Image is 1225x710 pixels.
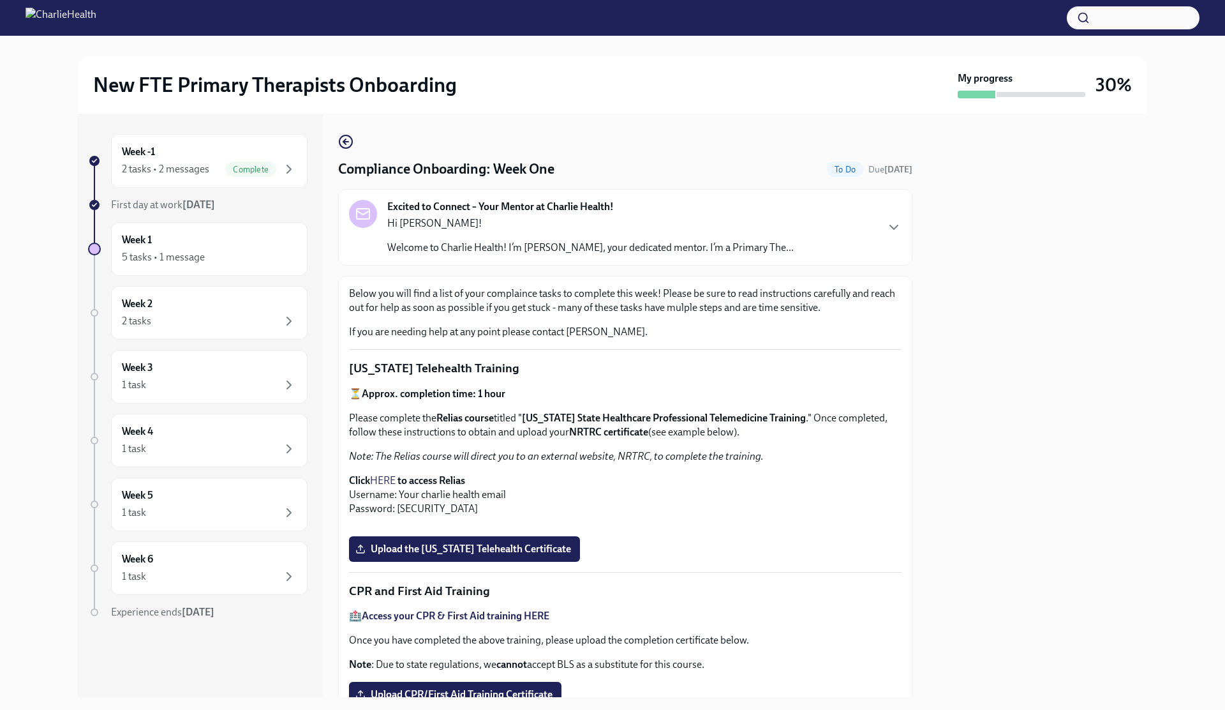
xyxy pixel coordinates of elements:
[349,536,580,562] label: Upload the [US_STATE] Telehealth Certificate
[122,378,146,392] div: 1 task
[397,474,465,487] strong: to access Relias
[122,506,146,520] div: 1 task
[349,583,902,600] p: CPR and First Aid Training
[122,442,146,456] div: 1 task
[88,286,308,340] a: Week 22 tasks
[349,360,902,377] p: [US_STATE] Telehealth Training
[122,570,146,584] div: 1 task
[349,633,902,647] p: Once you have completed the above training, please upload the completion certificate below.
[122,162,209,176] div: 2 tasks • 2 messages
[122,488,153,502] h6: Week 5
[122,250,205,264] div: 5 tasks • 1 message
[88,541,308,595] a: Week 61 task
[349,387,902,401] p: ⏳
[88,222,308,276] a: Week 15 tasks • 1 message
[349,474,902,516] p: Username: Your charlie health email Password: [SECURITY_DATA]
[362,610,549,622] a: Access your CPR & First Aid training HERE
[122,233,152,247] h6: Week 1
[122,297,152,311] h6: Week 2
[225,165,276,174] span: Complete
[349,450,764,462] em: Note: The Relias course will direct you to an external website, NRTRC, to complete the training.
[122,145,155,159] h6: Week -1
[349,658,902,672] p: : Due to state regulations, we accept BLS as a substitute for this course.
[387,200,614,214] strong: Excited to Connect – Your Mentor at Charlie Health!
[349,287,902,315] p: Below you will find a list of your complaince tasks to complete this week! Please be sure to read...
[436,412,494,424] strong: Relias course
[362,388,505,400] strong: Approx. completion time: 1 hour
[88,478,308,531] a: Week 51 task
[26,8,96,28] img: CharlieHealth
[358,688,553,701] span: Upload CPR/First Aid Training Certificate
[122,552,153,566] h6: Week 6
[122,361,153,375] h6: Week 3
[958,72,1013,86] strong: My progress
[88,350,308,404] a: Week 31 task
[122,314,151,328] div: 2 tasks
[111,199,215,211] span: First day at work
[111,606,214,618] span: Experience ends
[827,165,863,174] span: To Do
[522,412,806,424] strong: [US_STATE] State Healthcare Professional Telemedicine Training
[93,72,457,98] h2: New FTE Primary Therapists Onboarding
[349,411,902,439] p: Please complete the titled " ." Once completed, follow these instructions to obtain and upload yo...
[88,134,308,188] a: Week -12 tasks • 2 messagesComplete
[387,241,794,255] p: Welcome to Charlie Health! I’m [PERSON_NAME], your dedicated mentor. I’m a Primary The...
[349,474,370,487] strong: Click
[884,164,912,175] strong: [DATE]
[387,216,794,230] p: Hi [PERSON_NAME]!
[349,658,371,670] strong: Note
[868,163,912,176] span: September 28th, 2025 10:00
[88,198,308,212] a: First day at work[DATE]
[122,425,153,439] h6: Week 4
[88,414,308,467] a: Week 41 task
[182,199,215,211] strong: [DATE]
[569,426,648,438] strong: NRTRC certificate
[349,325,902,339] p: If you are needing help at any point please contact [PERSON_NAME].
[358,543,571,555] span: Upload the [US_STATE] Telehealth Certificate
[349,682,561,707] label: Upload CPR/First Aid Training Certificate
[868,164,912,175] span: Due
[182,606,214,618] strong: [DATE]
[349,609,902,623] p: 🏥
[370,474,396,487] a: HERE
[338,160,554,179] h4: Compliance Onboarding: Week One
[496,658,527,670] strong: cannot
[1095,73,1132,96] h3: 30%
